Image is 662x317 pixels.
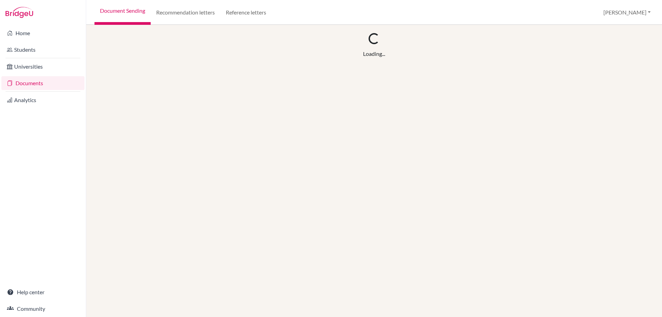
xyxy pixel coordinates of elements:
a: Community [1,302,84,316]
div: Loading... [363,50,385,58]
a: Documents [1,76,84,90]
a: Help center [1,285,84,299]
a: Analytics [1,93,84,107]
button: [PERSON_NAME] [600,6,654,19]
a: Universities [1,60,84,73]
a: Students [1,43,84,57]
a: Home [1,26,84,40]
img: Bridge-U [6,7,33,18]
